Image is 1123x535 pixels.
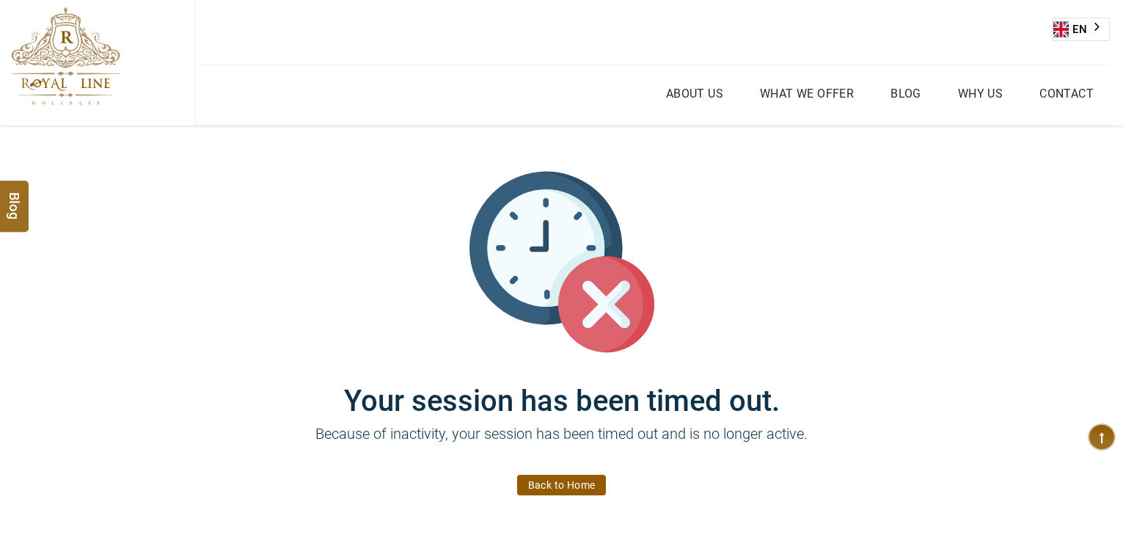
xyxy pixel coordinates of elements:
[1053,18,1110,41] aside: Language selected: English
[887,83,925,104] a: Blog
[517,475,607,495] a: Back to Home
[122,423,1002,467] p: Because of inactivity, your session has been timed out and is no longer active.
[469,170,654,354] img: session_time_out.svg
[1036,83,1097,104] a: Contact
[1053,18,1109,40] a: EN
[756,83,857,104] a: What we Offer
[122,354,1002,418] h1: Your session has been timed out.
[1053,18,1110,41] div: Language
[662,83,727,104] a: About Us
[954,83,1006,104] a: Why Us
[11,7,120,106] img: The Royal Line Holidays
[5,192,24,205] span: Blog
